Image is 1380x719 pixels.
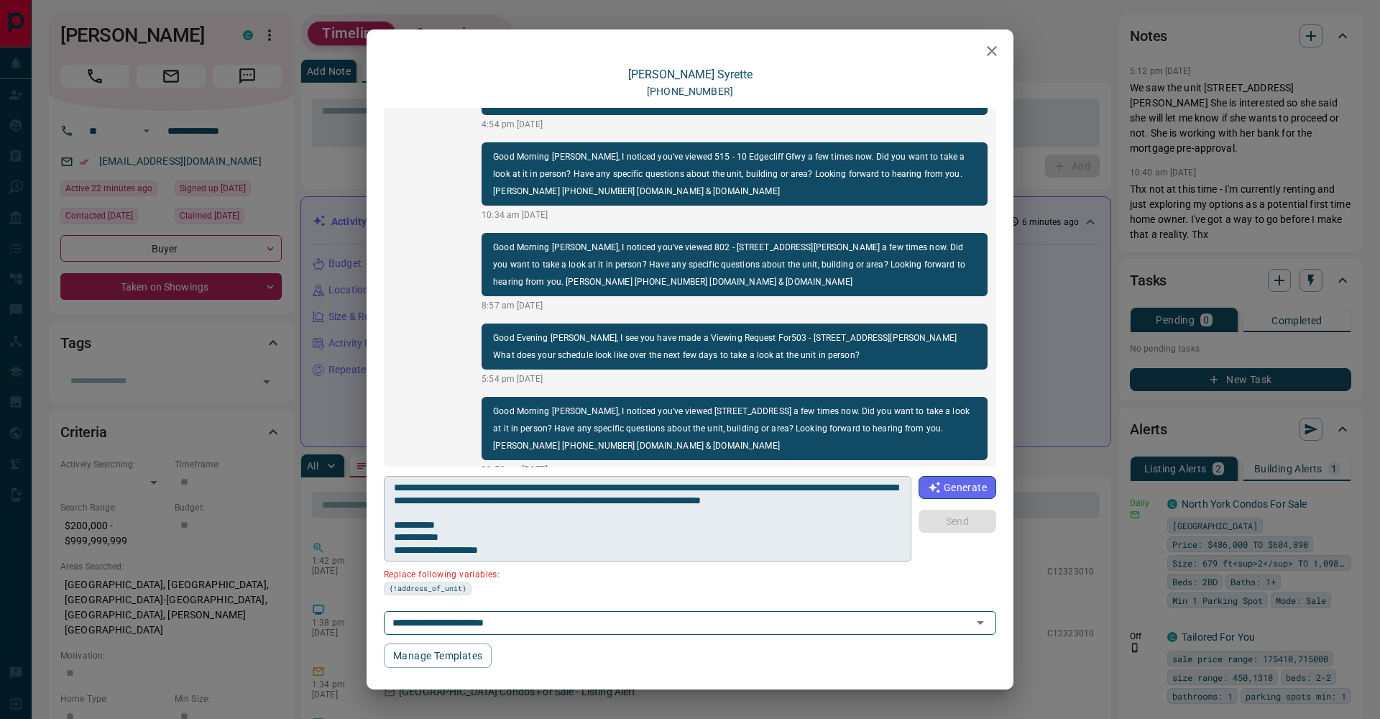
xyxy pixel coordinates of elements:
[482,372,988,385] p: 5:54 pm [DATE]
[493,239,976,290] p: Good Morning [PERSON_NAME], I noticed you've viewed 802 - [STREET_ADDRESS][PERSON_NAME] a few tim...
[647,84,733,99] p: [PHONE_NUMBER]
[919,476,996,499] button: Generate
[482,209,988,221] p: 10:34 am [DATE]
[493,148,976,200] p: Good Morning [PERSON_NAME], I noticed you've viewed 515 - 10 Edgecliff Gfwy a few times now. Did ...
[482,299,988,312] p: 8:57 am [DATE]
[482,118,988,131] p: 4:54 pm [DATE]
[493,403,976,454] p: Good Morning [PERSON_NAME], I noticed you've viewed [STREET_ADDRESS] a few times now. Did you wan...
[970,613,990,633] button: Open
[384,644,492,668] button: Manage Templates
[384,564,901,582] p: Replace following variables:
[628,68,753,81] a: [PERSON_NAME] Syrette
[389,583,466,595] span: {!address_of_unit}
[482,463,988,476] p: 11:54 am [DATE]
[493,329,976,364] p: Good Evening [PERSON_NAME], I see you have made a Viewing Request For503 - [STREET_ADDRESS][PERSO...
